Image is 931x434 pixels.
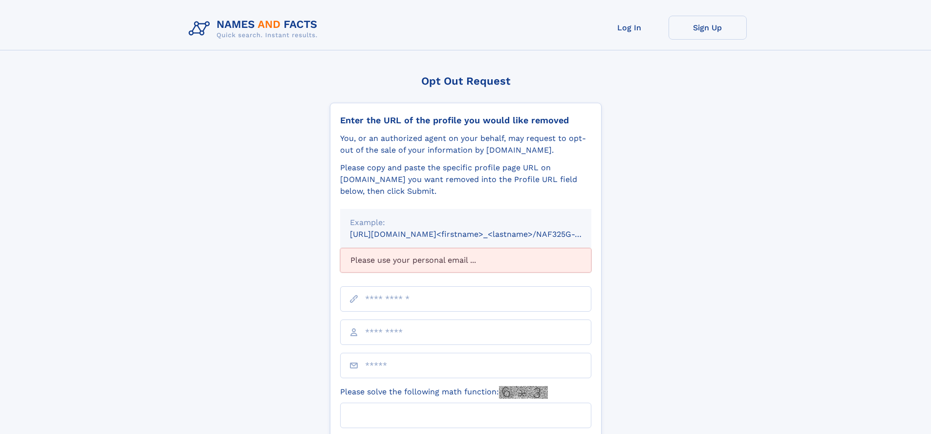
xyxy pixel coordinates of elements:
small: [URL][DOMAIN_NAME]<firstname>_<lastname>/NAF325G-xxxxxxxx [350,229,610,239]
div: Enter the URL of the profile you would like removed [340,115,591,126]
div: You, or an authorized agent on your behalf, may request to opt-out of the sale of your informatio... [340,133,591,156]
a: Sign Up [669,16,747,40]
label: Please solve the following math function: [340,386,548,399]
div: Please use your personal email ... [340,248,591,273]
a: Log In [590,16,669,40]
div: Opt Out Request [330,75,602,87]
div: Example: [350,217,582,228]
img: Logo Names and Facts [185,16,325,42]
div: Please copy and paste the specific profile page URL on [DOMAIN_NAME] you want removed into the Pr... [340,162,591,197]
